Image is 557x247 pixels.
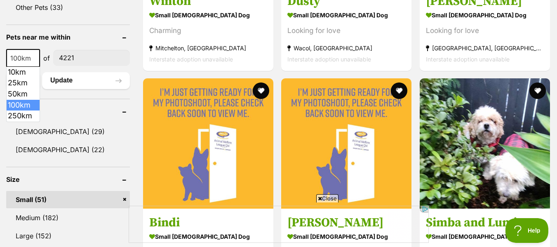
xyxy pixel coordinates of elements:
[7,67,40,78] li: 10km
[426,9,544,21] strong: small [DEMOGRAPHIC_DATA] Dog
[149,42,267,53] strong: Mitchelton, [GEOGRAPHIC_DATA]
[129,206,429,243] iframe: Advertisement
[43,53,50,63] span: of
[426,231,544,242] strong: small [DEMOGRAPHIC_DATA] Dog
[149,55,233,62] span: Interstate adoption unavailable
[426,42,544,53] strong: [GEOGRAPHIC_DATA], [GEOGRAPHIC_DATA]
[6,108,130,115] header: Gender
[7,100,40,111] li: 100km
[281,78,411,209] img: Brady - Staffordshire Bull Terrier Dog
[6,49,40,67] span: 100km
[287,55,371,62] span: Interstate adoption unavailable
[42,72,130,89] button: Update
[253,82,269,99] button: favourite
[143,78,273,209] img: Bindi - Staffordshire Bull Terrier Dog
[7,89,40,100] li: 50km
[6,209,130,226] a: Medium (182)
[6,227,130,245] a: Large (152)
[6,191,130,208] a: Small (51)
[6,141,130,158] a: [DEMOGRAPHIC_DATA] (22)
[316,194,338,202] span: Close
[7,111,40,122] li: 250km
[420,78,550,209] img: Simba and Lumi - Shih Tzu Dog
[6,33,130,41] header: Pets near me within
[529,82,546,99] button: favourite
[6,123,130,140] a: [DEMOGRAPHIC_DATA] (29)
[426,25,544,36] div: Looking for love
[149,25,267,36] div: Charming
[6,176,130,183] header: Size
[505,218,549,243] iframe: Help Scout Beacon - Open
[426,55,510,62] span: Interstate adoption unavailable
[426,215,544,231] h3: Simba and Lumi
[7,78,40,89] li: 25km
[391,82,408,99] button: favourite
[149,9,267,21] strong: small [DEMOGRAPHIC_DATA] Dog
[287,42,405,53] strong: Wacol, [GEOGRAPHIC_DATA]
[7,52,39,64] span: 100km
[287,25,405,36] div: Looking for love
[287,9,405,21] strong: small [DEMOGRAPHIC_DATA] Dog
[53,50,130,66] input: postcode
